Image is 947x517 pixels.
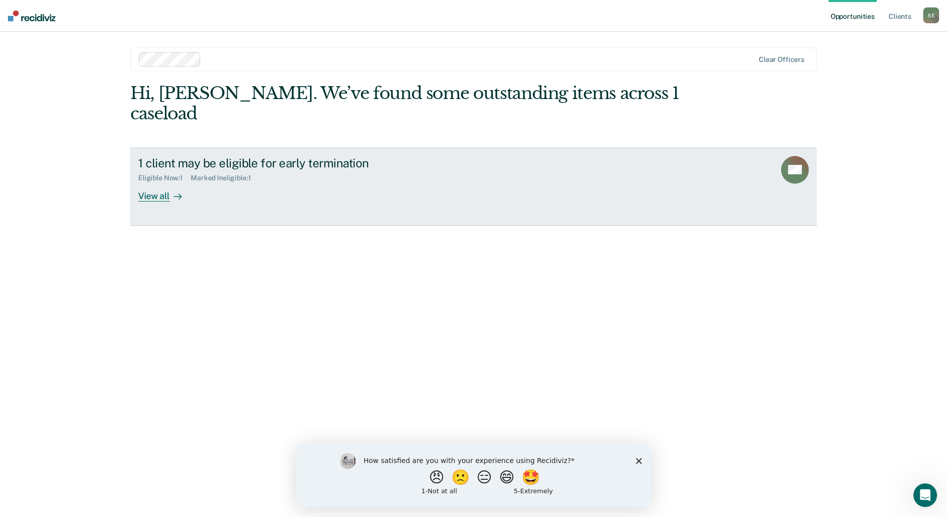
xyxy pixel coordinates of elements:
[296,443,651,507] iframe: Survey by Kim from Recidiviz
[8,10,55,21] img: Recidiviz
[923,7,939,23] div: S E
[923,7,939,23] button: SE
[913,483,937,507] iframe: Intercom live chat
[138,156,486,170] div: 1 client may be eligible for early termination
[191,174,259,182] div: Marked Ineligible : 1
[759,55,804,64] div: Clear officers
[130,148,817,226] a: 1 client may be eligible for early terminationEligible Now:1Marked Ineligible:1View all
[130,83,680,124] div: Hi, [PERSON_NAME]. We’ve found some outstanding items across 1 caseload
[138,182,194,202] div: View all
[138,174,191,182] div: Eligible Now : 1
